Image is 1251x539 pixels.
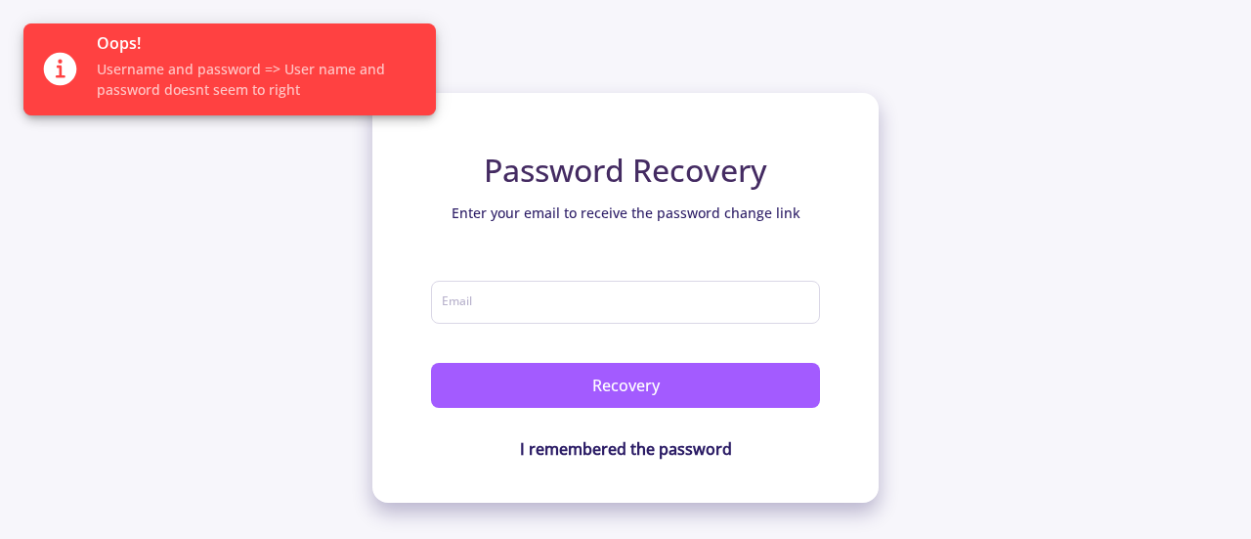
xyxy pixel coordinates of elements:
[431,363,820,408] button: Recovery
[431,437,820,461] p: I remembered the password
[431,152,820,189] h2: Password Recovery
[97,59,420,100] span: Username and password => User name and password doesnt seem to right
[97,31,420,55] span: Oops!
[431,202,820,223] p: Enter your email to receive the password change link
